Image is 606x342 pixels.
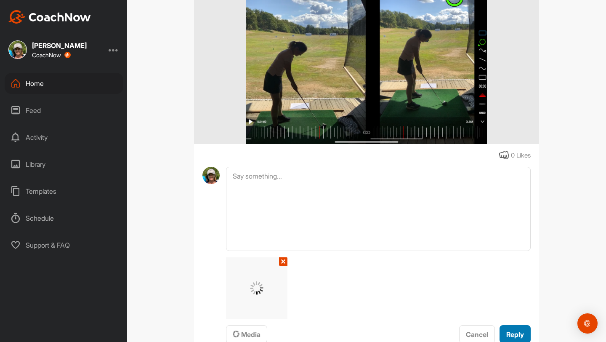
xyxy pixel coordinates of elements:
div: Library [5,154,123,175]
span: Reply [506,330,524,339]
img: square_db8f7d086adbe3690d9432663fb239a8.jpg [8,40,27,59]
button: ✕ [279,257,287,266]
div: Activity [5,127,123,148]
img: G6gVgL6ErOh57ABN0eRmCEwV0I4iEi4d8EwaPGI0tHgoAbU4EAHFLEQAh+QQFCgALACwIAA4AGAASAAAEbHDJSesaOCdk+8xg... [250,281,263,295]
img: avatar [202,167,220,184]
span: Media [233,330,260,339]
div: Home [5,73,123,94]
img: CoachNow [8,10,91,24]
div: CoachNow [32,52,71,59]
div: 0 Likes [511,151,531,160]
div: Templates [5,181,123,202]
div: Support & FAQ [5,235,123,256]
div: Open Intercom Messenger [577,313,598,334]
div: [PERSON_NAME] [32,42,87,49]
span: Cancel [466,330,488,339]
div: Feed [5,100,123,121]
div: Schedule [5,208,123,229]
